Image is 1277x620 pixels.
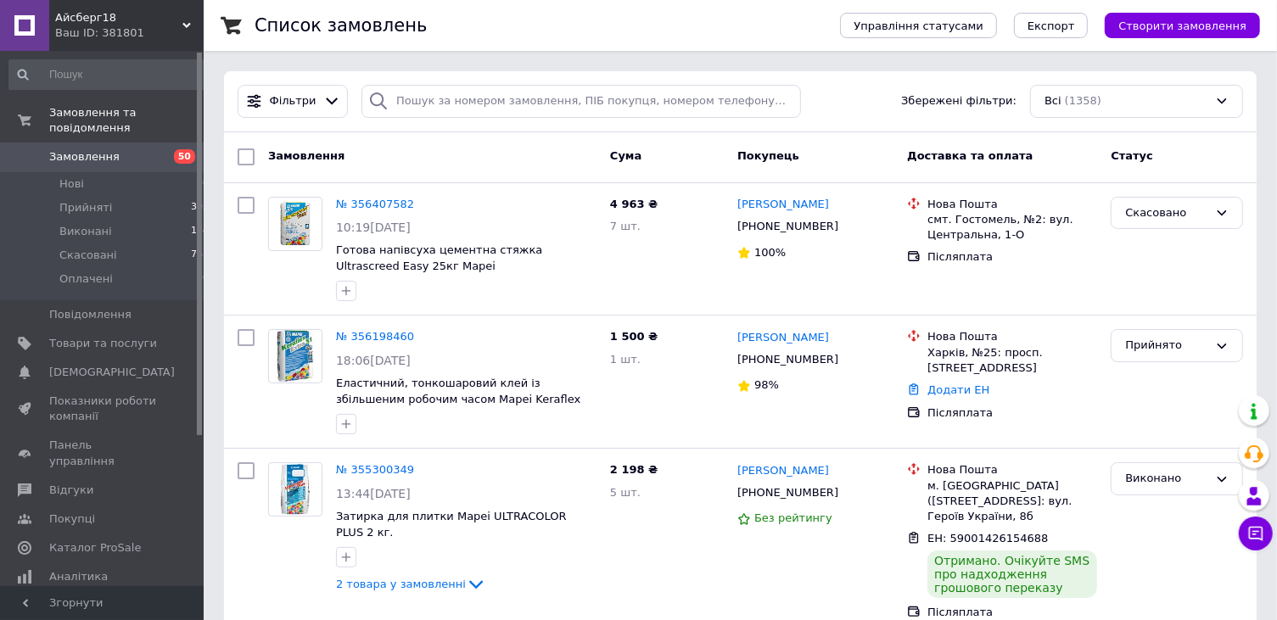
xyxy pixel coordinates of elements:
span: 100% [754,246,786,259]
span: 2 товара у замовленні [336,578,466,590]
span: Створити замовлення [1118,20,1246,32]
button: Чат з покупцем [1239,517,1273,550]
span: Покупець [737,149,799,162]
div: Післяплата [927,405,1097,421]
span: Доставка та оплата [907,149,1033,162]
a: [PERSON_NAME] [737,463,829,479]
a: Додати ЕН [927,383,989,396]
span: Відгуки [49,483,93,498]
span: Без рейтингу [754,511,832,524]
a: № 356407582 [336,198,414,210]
span: (1358) [1065,94,1101,107]
span: 98% [754,378,779,391]
span: 174 [191,224,209,239]
img: Фото товару [269,198,322,250]
button: Експорт [1014,13,1089,38]
span: 741 [191,248,209,263]
a: [PERSON_NAME] [737,330,829,346]
span: 1 шт. [610,353,641,366]
a: Фото товару [268,197,322,251]
span: Виконані [59,224,112,239]
a: № 356198460 [336,330,414,343]
div: Післяплата [927,249,1097,265]
span: 4 963 ₴ [610,198,658,210]
div: Виконано [1125,470,1208,488]
div: [PHONE_NUMBER] [734,349,842,371]
a: Фото товару [268,462,322,517]
span: 50 [174,149,195,164]
button: Управління статусами [840,13,997,38]
div: м. [GEOGRAPHIC_DATA] ([STREET_ADDRESS]: вул. Героїв України, 8б [927,478,1097,525]
span: Всі [1045,93,1061,109]
input: Пошук за номером замовлення, ПІБ покупця, номером телефону, Email, номером накладної [361,85,801,118]
span: Скасовані [59,248,117,263]
div: Харків, №25: просп. [STREET_ADDRESS] [927,345,1097,376]
a: 2 товара у замовленні [336,578,486,590]
span: Покупці [49,511,95,527]
span: 2 198 ₴ [610,463,658,476]
span: 1 500 ₴ [610,330,658,343]
div: Прийнято [1125,337,1208,355]
div: Післяплата [927,605,1097,620]
span: 13:44[DATE] [336,487,411,500]
span: Нові [59,176,84,192]
div: Ваш ID: 381801 [55,25,204,41]
span: Управління статусами [854,20,983,32]
span: Cума [610,149,641,162]
a: Створити замовлення [1088,19,1260,31]
span: Замовлення [268,149,344,162]
span: 7 шт. [610,220,641,232]
span: 50 [197,176,209,192]
span: Прийняті [59,200,112,215]
span: Експорт [1028,20,1075,32]
button: Створити замовлення [1105,13,1260,38]
img: Фото товару [277,330,314,383]
span: 393 [191,200,209,215]
span: Статус [1111,149,1153,162]
span: Айсберг18 [55,10,182,25]
a: № 355300349 [336,463,414,476]
span: Фільтри [270,93,316,109]
div: Скасовано [1125,204,1208,222]
span: 10:19[DATE] [336,221,411,234]
span: Повідомлення [49,307,132,322]
span: [DEMOGRAPHIC_DATA] [49,365,175,380]
span: ЕН: 59001426154688 [927,532,1048,545]
div: [PHONE_NUMBER] [734,482,842,504]
span: Аналітика [49,569,108,584]
a: Готова напівсуха цементна стяжка Ultrascreed Easy 25кг Mapei [336,243,542,272]
span: Оплачені [59,271,113,287]
div: [PHONE_NUMBER] [734,215,842,237]
span: Замовлення [49,149,120,165]
img: Фото товару [278,463,312,516]
span: Збережені фільтри: [901,93,1017,109]
span: 5 шт. [610,486,641,499]
span: Показники роботи компанії [49,394,157,424]
div: Отримано. Очікуйте SMS про надходження грошового переказу [927,550,1097,598]
span: 18:06[DATE] [336,354,411,367]
div: Нова Пошта [927,197,1097,212]
a: Еластичний, тонкошаровий клей із збільшеним робочим часом Mapei Keraflex Extra S1 БІЛИЙ, 25 кг. [... [336,377,582,421]
input: Пошук [8,59,210,90]
span: Замовлення та повідомлення [49,105,204,136]
span: Панель управління [49,438,157,468]
span: Товари та послуги [49,336,157,351]
a: Затирка для плитки Mapei ULTRACOLOR PLUS 2 кг. [336,510,567,539]
h1: Список замовлень [255,15,427,36]
span: 0 [203,271,209,287]
div: Нова Пошта [927,462,1097,478]
span: Каталог ProSale [49,540,141,556]
a: [PERSON_NAME] [737,197,829,213]
div: Нова Пошта [927,329,1097,344]
div: смт. Гостомель, №2: вул. Центральна, 1-О [927,212,1097,243]
a: Фото товару [268,329,322,383]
